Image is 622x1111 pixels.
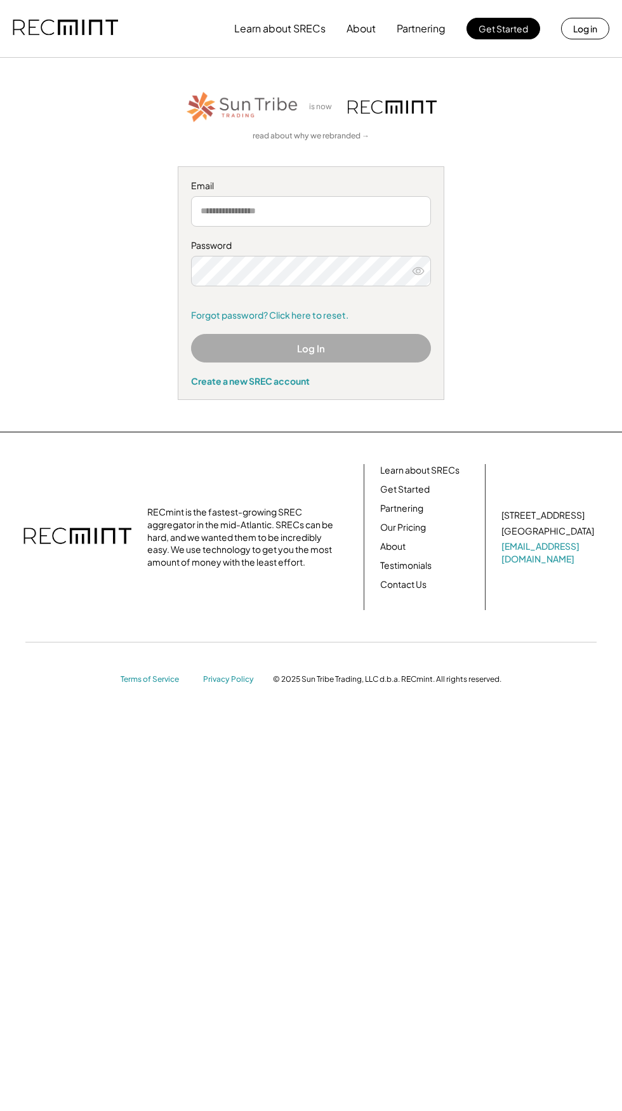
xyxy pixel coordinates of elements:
div: is now [306,102,341,112]
div: Email [191,180,431,192]
button: Log in [561,18,609,39]
a: About [380,540,406,553]
div: [GEOGRAPHIC_DATA] [501,525,594,538]
a: Partnering [380,502,423,515]
div: [STREET_ADDRESS] [501,509,585,522]
a: Learn about SRECs [380,464,460,477]
img: recmint-logotype%403x.png [23,515,131,559]
div: Create a new SREC account [191,375,431,387]
button: About [347,16,376,41]
button: Learn about SRECs [234,16,326,41]
a: Testimonials [380,559,432,572]
a: Our Pricing [380,521,426,534]
div: RECmint is the fastest-growing SREC aggregator in the mid-Atlantic. SRECs can be hard, and we wan... [147,506,338,568]
button: Partnering [397,16,446,41]
a: Terms of Service [121,674,190,685]
a: Contact Us [380,578,427,591]
img: recmint-logotype%403x.png [348,100,437,114]
a: Privacy Policy [203,674,260,685]
img: STT_Horizontal_Logo%2B-%2BColor.png [185,90,300,124]
a: Forgot password? Click here to reset. [191,309,431,322]
div: © 2025 Sun Tribe Trading, LLC d.b.a. RECmint. All rights reserved. [273,674,501,684]
a: Get Started [380,483,430,496]
div: Password [191,239,431,252]
button: Get Started [466,18,540,39]
a: read about why we rebranded → [253,131,369,142]
button: Log In [191,334,431,363]
a: [EMAIL_ADDRESS][DOMAIN_NAME] [501,540,597,565]
img: recmint-logotype%403x.png [13,7,118,50]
